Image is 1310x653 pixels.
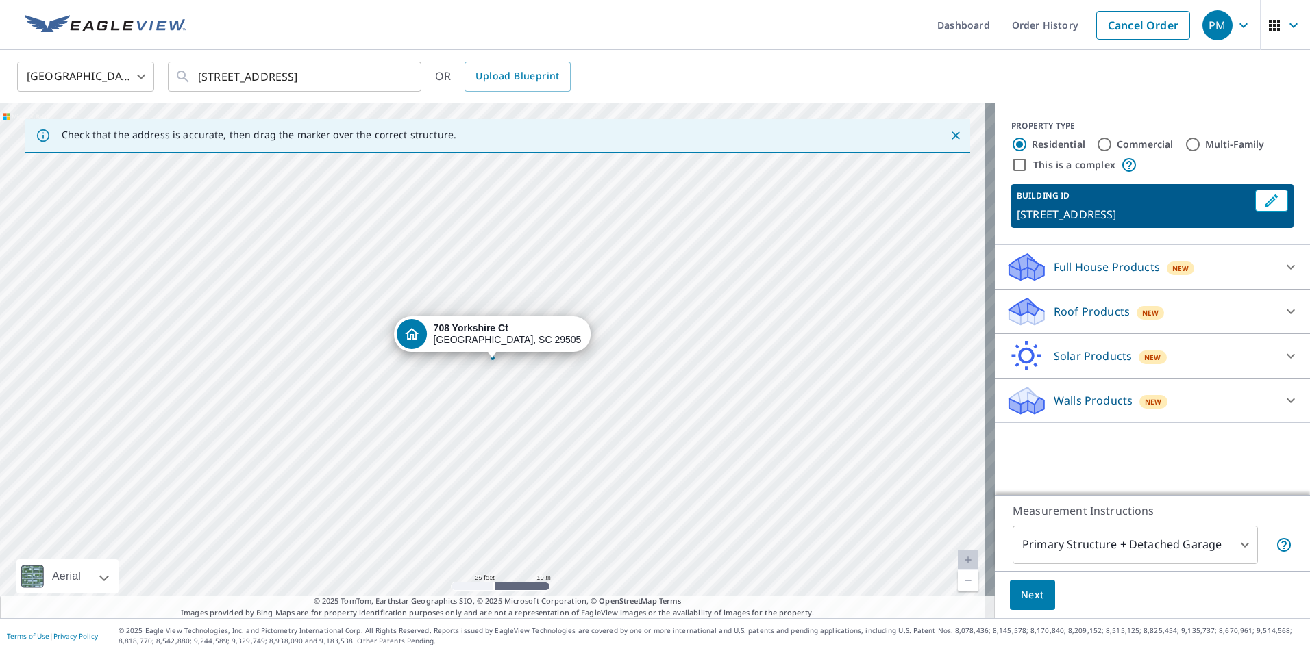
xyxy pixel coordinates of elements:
[1013,502,1292,519] p: Measurement Instructions
[1202,10,1233,40] div: PM
[1145,396,1162,407] span: New
[1006,251,1299,283] div: Full House ProductsNew
[16,559,119,593] div: Aerial
[394,316,591,359] div: Dropped pin, building 1, Residential property, 708 Yorkshire Ct Florence, SC 29505
[1032,138,1085,151] label: Residential
[947,127,965,144] button: Close
[1117,138,1174,151] label: Commercial
[1017,190,1070,201] p: BUILDING ID
[435,62,571,92] div: OR
[1172,263,1189,274] span: New
[1144,352,1161,363] span: New
[119,626,1303,646] p: © 2025 Eagle View Technologies, Inc. and Pictometry International Corp. All Rights Reserved. Repo...
[1255,190,1288,212] button: Edit building 1
[958,570,978,591] a: Current Level 20, Zoom Out
[1142,307,1159,318] span: New
[1276,537,1292,553] span: Your report will include the primary structure and a detached garage if one exists.
[1017,206,1250,222] p: [STREET_ADDRESS]
[1010,580,1055,611] button: Next
[1205,138,1265,151] label: Multi-Family
[25,15,186,36] img: EV Logo
[314,596,682,607] span: © 2025 TomTom, Earthstar Geographics SIO, © 2025 Microsoft Corporation, ©
[1021,587,1044,604] span: Next
[1096,11,1190,40] a: Cancel Order
[48,559,85,593] div: Aerial
[7,631,49,641] a: Terms of Use
[198,57,393,96] input: Search by address or latitude-longitude
[17,57,154,96] div: [GEOGRAPHIC_DATA]
[465,62,570,92] a: Upload Blueprint
[1054,348,1132,364] p: Solar Products
[1011,120,1294,132] div: PROPERTY TYPE
[475,68,559,85] span: Upload Blueprint
[1054,303,1130,320] p: Roof Products
[434,322,508,333] strong: 708 Yorkshire Ct
[434,322,582,346] div: [GEOGRAPHIC_DATA], SC 29505
[1013,526,1258,564] div: Primary Structure + Detached Garage
[62,129,456,141] p: Check that the address is accurate, then drag the marker over the correct structure.
[1006,295,1299,328] div: Roof ProductsNew
[1054,259,1160,275] p: Full House Products
[7,632,98,640] p: |
[1033,158,1115,172] label: This is a complex
[53,631,98,641] a: Privacy Policy
[659,596,682,606] a: Terms
[958,550,978,570] a: Current Level 20, Zoom In Disabled
[1054,392,1133,409] p: Walls Products
[1006,340,1299,372] div: Solar ProductsNew
[1006,384,1299,417] div: Walls ProductsNew
[599,596,656,606] a: OpenStreetMap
